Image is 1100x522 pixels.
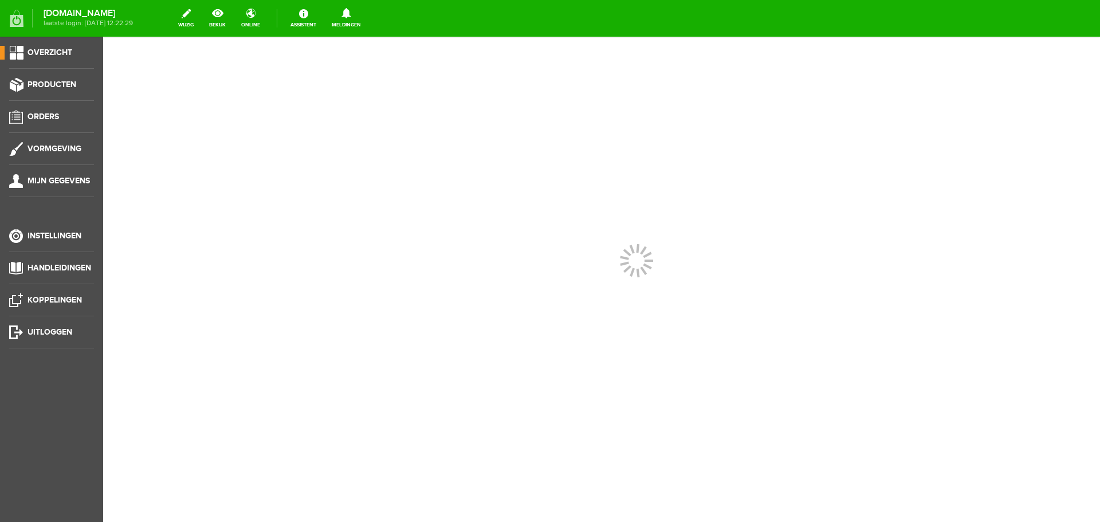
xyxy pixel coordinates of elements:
span: laatste login: [DATE] 12:22:29 [44,20,133,26]
strong: [DOMAIN_NAME] [44,10,133,17]
a: bekijk [202,6,233,31]
span: Instellingen [27,231,81,241]
span: Koppelingen [27,295,82,305]
a: Meldingen [325,6,368,31]
span: Mijn gegevens [27,176,90,186]
span: Uitloggen [27,327,72,337]
span: Orders [27,112,59,121]
span: Vormgeving [27,144,81,154]
span: Overzicht [27,48,72,57]
span: Handleidingen [27,263,91,273]
a: Assistent [284,6,323,31]
a: wijzig [171,6,201,31]
a: online [234,6,267,31]
span: Producten [27,80,76,89]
